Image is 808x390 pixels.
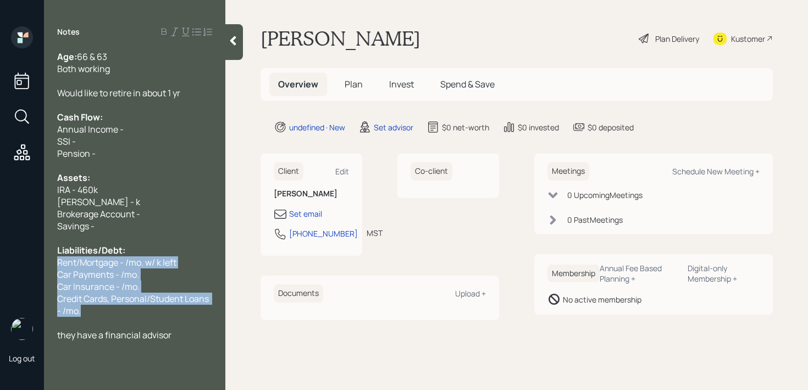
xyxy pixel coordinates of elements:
span: Plan [345,78,363,90]
span: IRA - 460k [57,184,98,196]
span: Overview [278,78,318,90]
h6: Membership [547,265,600,283]
div: Kustomer [731,33,765,45]
h6: [PERSON_NAME] [274,189,349,199]
span: Liabilities/Debt: [57,244,125,256]
span: they have a financial advisor [57,329,171,341]
div: Schedule New Meeting + [672,166,760,177]
div: Edit [335,166,349,177]
div: Log out [9,353,35,364]
div: 0 Upcoming Meeting s [567,189,643,201]
div: [PHONE_NUMBER] [289,228,358,239]
div: undefined · New [289,122,345,133]
span: Rent/Mortgage - /mo. w/ k left [57,256,176,268]
span: Both working [57,63,110,75]
span: Brokerage Account - [57,208,140,220]
div: Set advisor [374,122,413,133]
div: MST [367,227,383,239]
span: Credit Cards, Personal/Student Loans - /mo. [57,293,211,317]
span: Car Payments - /mo. [57,268,139,281]
span: [PERSON_NAME] - k [57,196,140,208]
div: $0 invested [518,122,559,133]
h6: Meetings [547,162,589,180]
h6: Co-client [411,162,452,180]
span: SSI - [57,135,76,147]
div: $0 deposited [588,122,634,133]
div: No active membership [563,294,641,305]
img: retirable_logo.png [11,318,33,340]
span: Would like to retire in about 1 yr [57,87,180,99]
div: 0 Past Meeting s [567,214,623,226]
h6: Documents [274,284,323,303]
span: Spend & Save [440,78,495,90]
span: 66 & 63 [77,51,107,63]
span: Invest [389,78,414,90]
div: Plan Delivery [655,33,699,45]
span: Assets: [57,172,90,184]
span: Car Insurance - /mo. [57,281,140,293]
h1: [PERSON_NAME] [261,26,420,51]
div: Digital-only Membership + [688,263,760,284]
span: Savings - [57,220,95,232]
span: Age: [57,51,77,63]
h6: Client [274,162,303,180]
span: Annual Income - [57,123,124,135]
div: Annual Fee Based Planning + [600,263,679,284]
div: $0 net-worth [442,122,489,133]
div: Set email [289,208,322,219]
label: Notes [57,26,80,37]
div: Upload + [455,288,486,299]
span: Pension - [57,147,96,160]
span: Cash Flow: [57,111,103,123]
